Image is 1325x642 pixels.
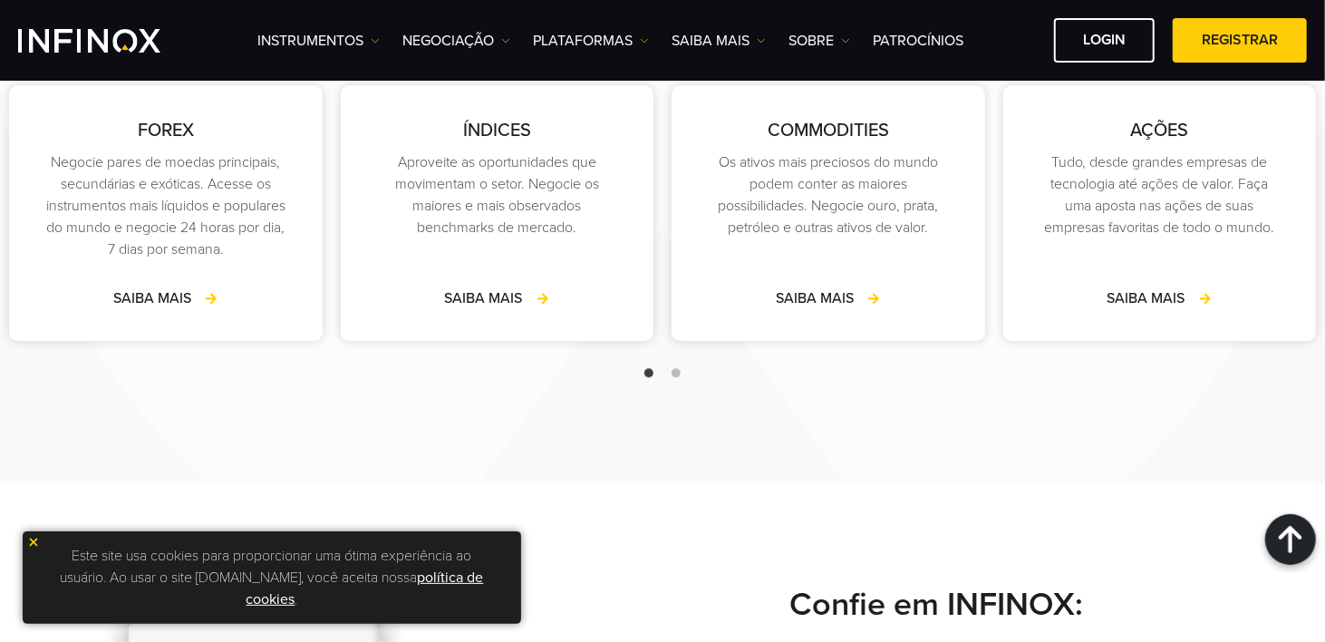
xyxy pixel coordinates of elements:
span: Go to slide 2 [672,368,681,377]
p: Tudo, desde grandes empresas de tecnologia até ações de valor. Faça uma aposta nas ações de suas ... [1040,151,1281,238]
a: Patrocínios [873,30,963,52]
p: Negocie pares de moedas principais, secundárias e exóticas. Acesse os instrumentos mais líquidos ... [45,151,286,260]
img: yellow close icon [27,536,40,549]
a: INFINOX Logo [18,29,203,53]
a: PLATAFORMAS [533,30,649,52]
a: Registrar [1173,18,1307,63]
a: NEGOCIAÇÃO [402,30,510,52]
p: FOREX [45,117,286,144]
a: SAIBA MAIS [444,287,549,309]
p: Os ativos mais preciosos do mundo podem conter as maiores possibilidades. Negocie ouro, prata, pe... [708,151,949,238]
a: Saiba mais [672,30,766,52]
a: Login [1054,18,1155,63]
a: SOBRE [788,30,850,52]
p: COMMODITIES [708,117,949,144]
a: SAIBA MAIS [1107,287,1212,309]
a: SAIBA MAIS [113,287,218,309]
p: AÇÕES [1040,117,1281,144]
p: Este site usa cookies para proporcionar uma ótima experiência ao usuário. Ao usar o site [DOMAIN_... [32,540,512,615]
span: Go to slide 1 [644,368,653,377]
p: Aproveite as oportunidades que movimentam o setor. Negocie os maiores e mais observados benchmark... [377,151,618,238]
a: SAIBA MAIS [776,287,881,309]
a: Instrumentos [257,30,380,52]
strong: Confie em INFINOX: [789,585,1297,625]
p: ÍNDICES [377,117,618,144]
